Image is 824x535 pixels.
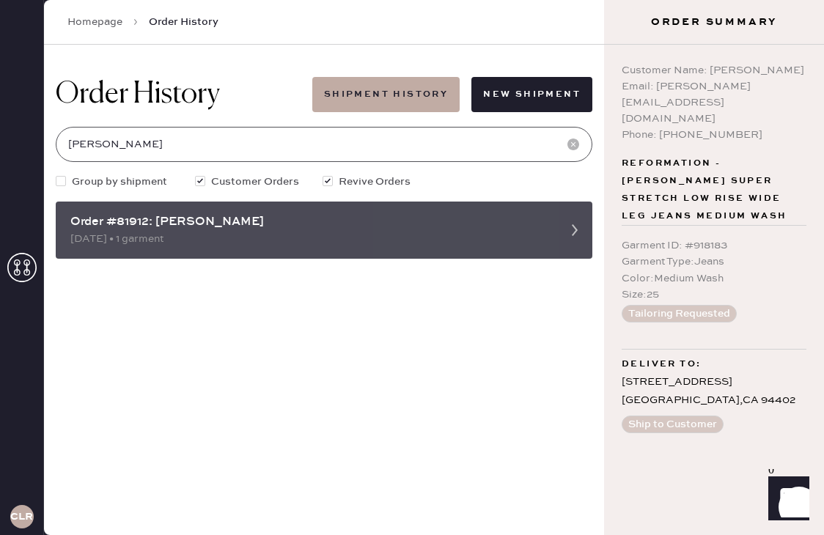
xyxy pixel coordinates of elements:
button: Ship to Customer [622,416,724,433]
span: Customer Orders [211,174,299,190]
span: Revive Orders [339,174,411,190]
input: Search by order number, customer name, email or phone number [56,127,592,162]
button: Shipment History [312,77,460,112]
div: Phone: [PHONE_NUMBER] [622,127,806,143]
div: Email: [PERSON_NAME][EMAIL_ADDRESS][DOMAIN_NAME] [622,78,806,127]
div: [DATE] • 1 garment [70,231,551,247]
a: Homepage [67,15,122,29]
span: Group by shipment [72,174,167,190]
h1: Order History [56,77,220,112]
h3: CLR [10,512,33,522]
span: Order History [149,15,218,29]
div: Order #81912: [PERSON_NAME] [70,213,551,231]
div: Customer Name: [PERSON_NAME] [622,62,806,78]
div: [STREET_ADDRESS] [GEOGRAPHIC_DATA] , CA 94402 [622,373,806,410]
iframe: Front Chat [754,469,817,532]
button: Tailoring Requested [622,305,737,322]
button: New Shipment [471,77,592,112]
h3: Order Summary [604,15,824,29]
span: Reformation - [PERSON_NAME] Super Stretch Low Rise Wide Leg Jeans Medium Wash [622,155,806,225]
span: Deliver to: [622,355,701,373]
div: Garment Type : Jeans [622,254,806,270]
div: Garment ID : # 918183 [622,237,806,254]
div: Color : Medium Wash [622,270,806,287]
div: Size : 25 [622,287,806,303]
